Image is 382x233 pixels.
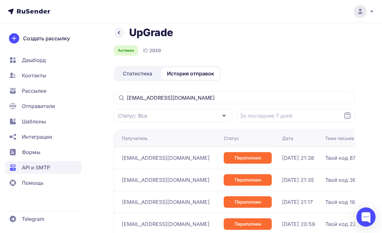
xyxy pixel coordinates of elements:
[122,154,210,162] span: [EMAIL_ADDRESS][DOMAIN_NAME]
[22,56,46,64] span: Дашборд
[282,176,314,184] span: [DATE] 21:35
[235,177,261,183] span: Переполнен
[129,26,173,39] h1: UpGrade
[224,135,239,142] div: Статус
[161,67,220,80] a: История отправок
[282,220,315,228] span: [DATE] 20:59
[143,47,161,54] div: ID
[167,70,214,77] span: История отправок
[22,215,44,223] span: Telegram
[123,70,152,77] span: Статистика
[235,155,261,161] span: Переполнен
[325,135,354,142] div: Тема письма
[282,154,314,162] span: [DATE] 21:38
[22,164,50,171] span: API и SMTP
[114,91,355,104] input: Поиск
[122,176,210,184] span: [EMAIL_ADDRESS][DOMAIN_NAME]
[22,179,44,187] span: Помощь
[115,67,160,80] a: Статистика
[5,213,81,225] a: Telegram
[23,35,70,42] span: Создать рассылку
[22,87,46,95] span: Рассылки
[122,198,210,206] span: [EMAIL_ADDRESS][DOMAIN_NAME]
[235,221,261,227] span: Переполнен
[22,118,46,125] span: Шаблоны
[22,133,52,141] span: Интеграции
[122,135,148,142] div: Получатель
[22,148,40,156] span: Формы
[118,112,147,120] span: Статус: Все
[118,48,134,53] span: Активен
[22,72,46,79] span: Контакты
[282,198,313,206] span: [DATE] 21:17
[235,199,261,205] span: Переполнен
[122,220,210,228] span: [EMAIL_ADDRESS][DOMAIN_NAME]
[237,109,355,122] input: Datepicker input
[22,102,55,110] span: Отправители
[149,47,161,54] span: 2020
[282,135,293,142] div: Дата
